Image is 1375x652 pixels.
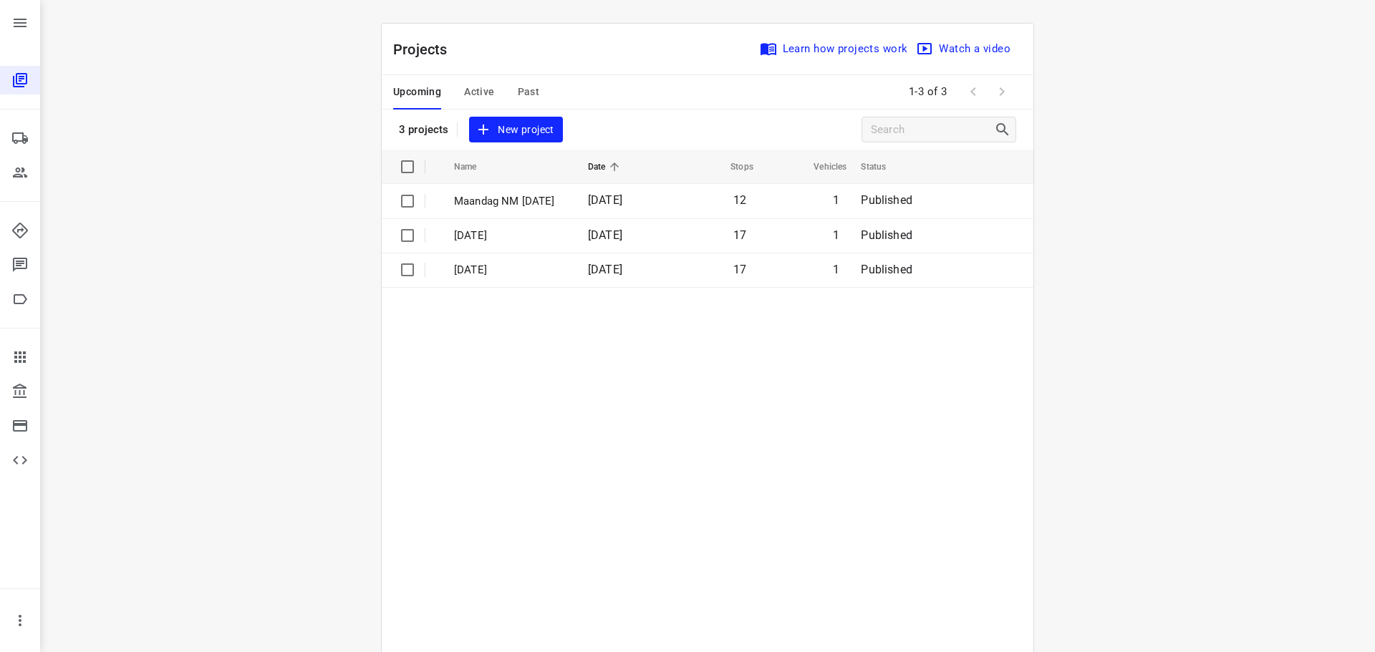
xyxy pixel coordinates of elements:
[861,263,912,276] span: Published
[712,158,753,175] span: Stops
[994,121,1015,138] div: Search
[454,228,566,244] p: Vrijdag 5 September
[733,228,746,242] span: 17
[399,123,448,136] p: 3 projects
[861,228,912,242] span: Published
[588,263,622,276] span: [DATE]
[588,193,622,207] span: [DATE]
[833,193,839,207] span: 1
[454,262,566,278] p: Donderdag 4 September
[988,77,1016,106] span: Next Page
[959,77,988,106] span: Previous Page
[833,228,839,242] span: 1
[393,83,441,101] span: Upcoming
[733,193,746,207] span: 12
[833,263,839,276] span: 1
[795,158,846,175] span: Vehicles
[861,158,904,175] span: Status
[518,83,540,101] span: Past
[454,158,496,175] span: Name
[871,119,994,141] input: Search projects
[478,121,554,139] span: New project
[469,117,562,143] button: New project
[393,39,459,60] p: Projects
[903,77,953,107] span: 1-3 of 3
[861,193,912,207] span: Published
[454,193,566,210] p: Maandag NM 8 September
[588,158,624,175] span: Date
[464,83,494,101] span: Active
[588,228,622,242] span: [DATE]
[733,263,746,276] span: 17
